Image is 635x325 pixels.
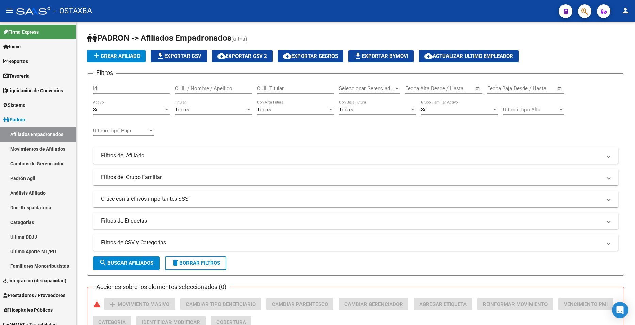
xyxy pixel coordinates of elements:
[156,52,164,60] mat-icon: file_download
[171,259,179,267] mat-icon: delete
[3,101,26,109] span: Sistema
[93,53,140,59] span: Crear Afiliado
[283,53,338,59] span: Exportar GECROS
[104,298,175,310] button: Movimiento Masivo
[217,52,226,60] mat-icon: cloud_download
[612,302,628,318] div: Open Intercom Messenger
[93,234,618,251] mat-expansion-panel-header: Filtros de CSV y Categorias
[99,260,153,266] span: Buscar Afiliados
[93,147,618,164] mat-expansion-panel-header: Filtros del Afiliado
[414,298,472,310] button: Agregar Etiqueta
[217,53,267,59] span: Exportar CSV 2
[354,52,362,60] mat-icon: file_download
[99,259,107,267] mat-icon: search
[272,301,328,307] span: Cambiar Parentesco
[171,260,220,266] span: Borrar Filtros
[421,107,425,113] span: Si
[101,195,602,203] mat-panel-title: Cruce con archivos importantes SSS
[419,301,467,307] span: Agregar Etiqueta
[3,58,28,65] span: Reportes
[3,87,63,94] span: Liquidación de Convenios
[5,6,14,15] mat-icon: menu
[257,107,271,113] span: Todos
[405,85,433,92] input: Fecha inicio
[93,52,101,60] mat-icon: add
[231,36,247,42] span: (alt+a)
[3,43,21,50] span: Inicio
[621,6,630,15] mat-icon: person
[151,50,207,62] button: Exportar CSV
[156,53,201,59] span: Exportar CSV
[108,300,116,308] mat-icon: add
[87,50,146,62] button: Crear Afiliado
[439,85,472,92] input: Fecha fin
[165,256,226,270] button: Borrar Filtros
[93,128,148,134] span: Ultimo Tipo Baja
[3,292,65,299] span: Prestadores / Proveedores
[266,298,333,310] button: Cambiar Parentesco
[3,306,53,314] span: Hospitales Públicos
[93,68,116,78] h3: Filtros
[93,169,618,185] mat-expansion-panel-header: Filtros del Grupo Familiar
[556,85,564,93] button: Open calendar
[54,3,92,18] span: - OSTAXBA
[101,217,602,225] mat-panel-title: Filtros de Etiquetas
[101,239,602,246] mat-panel-title: Filtros de CSV y Categorias
[3,277,66,285] span: Integración (discapacidad)
[93,256,160,270] button: Buscar Afiliados
[3,116,25,124] span: Padrón
[278,50,343,62] button: Exportar GECROS
[93,213,618,229] mat-expansion-panel-header: Filtros de Etiquetas
[424,52,433,60] mat-icon: cloud_download
[564,301,608,307] span: Vencimiento PMI
[339,85,394,92] span: Seleccionar Gerenciador
[3,72,30,80] span: Tesorería
[93,300,101,308] mat-icon: warning
[521,85,554,92] input: Fecha fin
[483,301,548,307] span: Reinformar Movimiento
[93,191,618,207] mat-expansion-panel-header: Cruce con archivos importantes SSS
[186,301,256,307] span: Cambiar Tipo Beneficiario
[419,50,519,62] button: Actualizar ultimo Empleador
[348,50,414,62] button: Exportar Bymovi
[212,50,273,62] button: Exportar CSV 2
[474,85,482,93] button: Open calendar
[424,53,513,59] span: Actualizar ultimo Empleador
[87,33,231,43] span: PADRON -> Afiliados Empadronados
[487,85,515,92] input: Fecha inicio
[477,298,553,310] button: Reinformar Movimiento
[175,107,189,113] span: Todos
[101,152,602,159] mat-panel-title: Filtros del Afiliado
[354,53,408,59] span: Exportar Bymovi
[503,107,558,113] span: Ultimo Tipo Alta
[93,282,230,292] h3: Acciones sobre los elementos seleccionados (0)
[3,28,39,36] span: Firma Express
[344,301,403,307] span: Cambiar Gerenciador
[101,174,602,181] mat-panel-title: Filtros del Grupo Familiar
[339,107,353,113] span: Todos
[283,52,291,60] mat-icon: cloud_download
[93,107,97,113] span: Si
[339,298,408,310] button: Cambiar Gerenciador
[118,301,169,307] span: Movimiento Masivo
[558,298,613,310] button: Vencimiento PMI
[180,298,261,310] button: Cambiar Tipo Beneficiario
